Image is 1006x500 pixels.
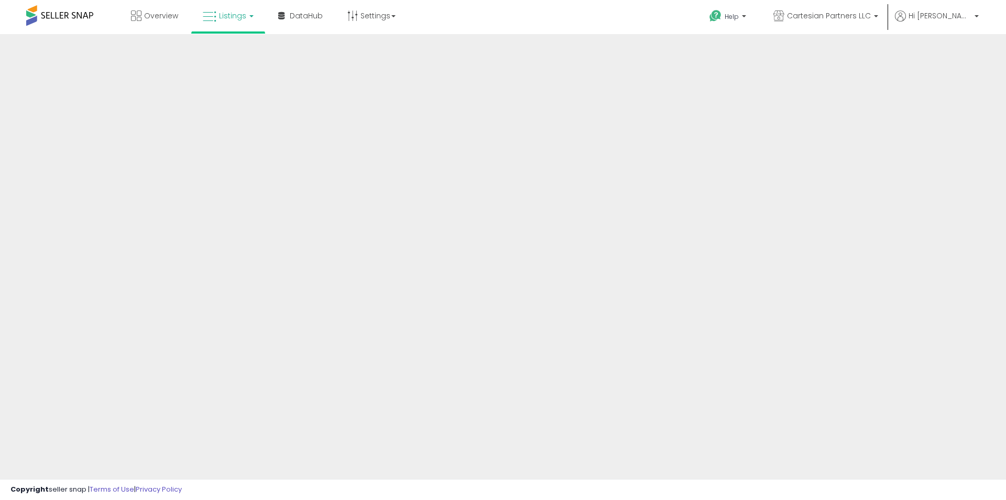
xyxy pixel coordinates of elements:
[787,10,871,21] span: Cartesian Partners LLC
[909,10,971,21] span: Hi [PERSON_NAME]
[144,10,178,21] span: Overview
[895,10,979,34] a: Hi [PERSON_NAME]
[725,12,739,21] span: Help
[290,10,323,21] span: DataHub
[219,10,246,21] span: Listings
[709,9,722,23] i: Get Help
[701,2,757,34] a: Help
